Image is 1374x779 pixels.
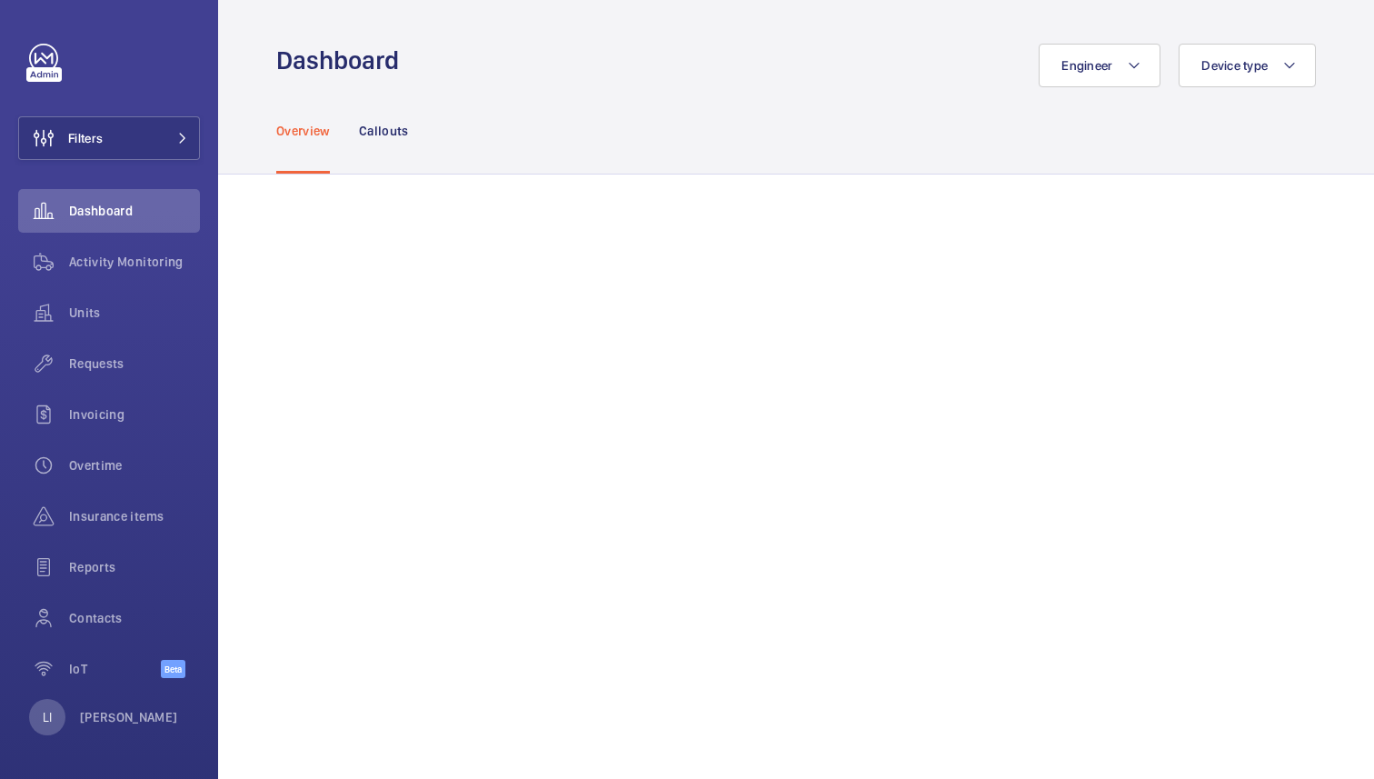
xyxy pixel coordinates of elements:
[276,44,410,77] h1: Dashboard
[68,129,103,147] span: Filters
[18,116,200,160] button: Filters
[69,304,200,322] span: Units
[1061,58,1112,73] span: Engineer
[69,558,200,576] span: Reports
[1039,44,1160,87] button: Engineer
[69,253,200,271] span: Activity Monitoring
[69,660,161,678] span: IoT
[1179,44,1316,87] button: Device type
[69,507,200,525] span: Insurance items
[69,456,200,474] span: Overtime
[69,609,200,627] span: Contacts
[69,202,200,220] span: Dashboard
[43,708,52,726] p: LI
[276,122,330,140] p: Overview
[161,660,185,678] span: Beta
[69,355,200,373] span: Requests
[80,708,178,726] p: [PERSON_NAME]
[1201,58,1268,73] span: Device type
[359,122,409,140] p: Callouts
[69,405,200,424] span: Invoicing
